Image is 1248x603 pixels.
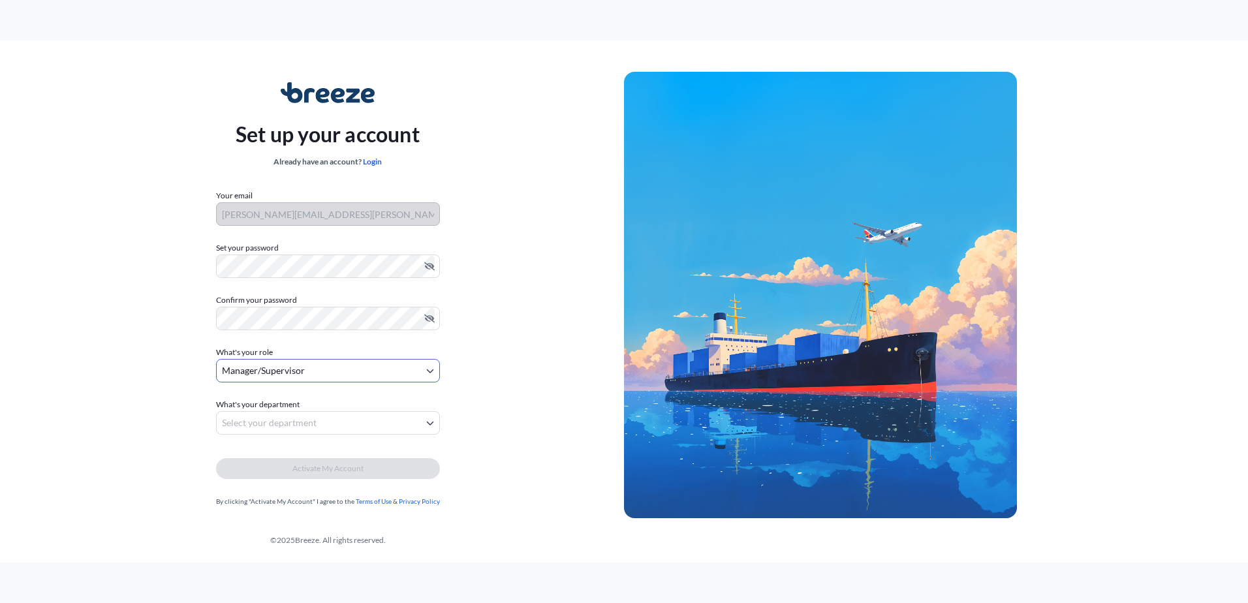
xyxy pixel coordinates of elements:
span: What's your department [216,398,300,411]
button: Manager/Supervisor [216,359,440,382]
a: Terms of Use [356,497,392,505]
button: Activate My Account [216,458,440,479]
span: Select your department [222,416,317,429]
span: Activate My Account [292,462,364,475]
div: By clicking "Activate My Account" I agree to the & [216,495,440,508]
a: Login [363,157,382,166]
img: Breeze [281,82,375,103]
img: Ship illustration [624,72,1017,518]
label: Confirm your password [216,294,440,307]
button: Hide password [424,261,435,271]
span: What's your role [216,346,273,359]
span: Manager/Supervisor [222,364,305,377]
label: Your email [216,189,253,202]
button: Hide password [424,313,435,324]
p: Set up your account [236,119,420,150]
input: Your email address [216,202,440,226]
div: Already have an account? [236,155,420,168]
label: Set your password [216,241,440,255]
a: Privacy Policy [399,497,440,505]
button: Select your department [216,411,440,435]
div: © 2025 Breeze. All rights reserved. [31,534,624,547]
